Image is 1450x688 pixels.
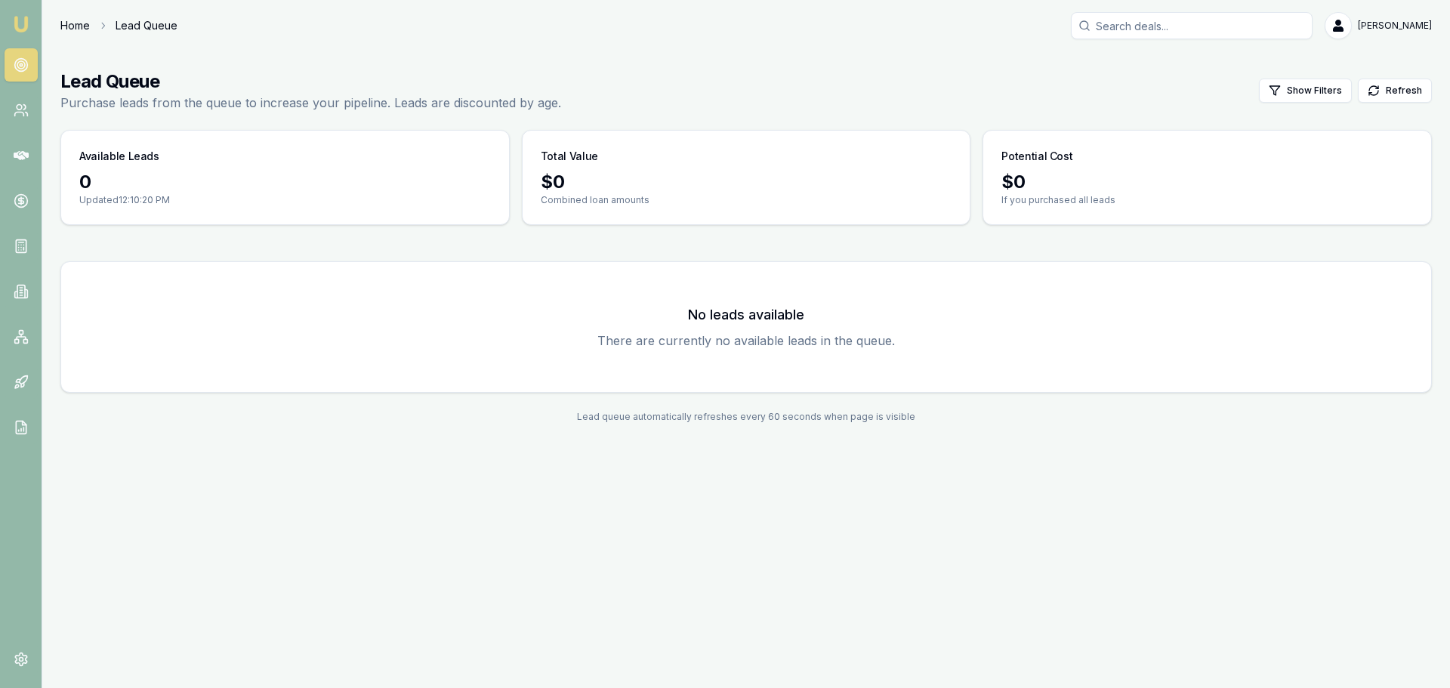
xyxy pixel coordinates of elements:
[12,15,30,33] img: emu-icon-u.png
[60,18,90,33] a: Home
[60,411,1432,423] div: Lead queue automatically refreshes every 60 seconds when page is visible
[79,194,491,206] p: Updated 12:10:20 PM
[79,170,491,194] div: 0
[60,94,561,112] p: Purchase leads from the queue to increase your pipeline. Leads are discounted by age.
[79,149,159,164] h3: Available Leads
[116,18,177,33] span: Lead Queue
[541,170,952,194] div: $ 0
[1358,20,1432,32] span: [PERSON_NAME]
[79,304,1413,325] h3: No leads available
[1001,149,1072,164] h3: Potential Cost
[541,149,598,164] h3: Total Value
[541,194,952,206] p: Combined loan amounts
[79,332,1413,350] p: There are currently no available leads in the queue.
[1001,194,1413,206] p: If you purchased all leads
[1001,170,1413,194] div: $ 0
[1071,12,1313,39] input: Search deals
[60,69,561,94] h1: Lead Queue
[1259,79,1352,103] button: Show Filters
[60,18,177,33] nav: breadcrumb
[1358,79,1432,103] button: Refresh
